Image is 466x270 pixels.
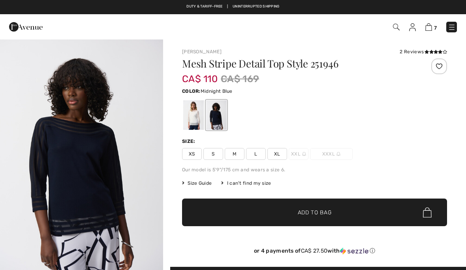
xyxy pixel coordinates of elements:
[183,100,204,130] div: Vanilla 30
[182,199,447,226] button: Add to Bag
[448,23,456,31] img: Menu
[302,152,306,156] img: ring-m.svg
[182,247,447,255] div: or 4 payments of with
[182,166,447,173] div: Our model is 5'9"/175 cm and wears a size 6.
[336,152,340,156] img: ring-m.svg
[340,247,368,255] img: Sezzle
[182,148,202,160] span: XS
[182,88,201,94] span: Color:
[409,23,416,31] img: My Info
[225,148,244,160] span: M
[393,24,400,30] img: Search
[9,19,43,35] img: 1ère Avenue
[425,23,432,31] img: Shopping Bag
[310,148,353,160] span: XXXL
[434,25,437,31] span: 7
[203,148,223,160] span: S
[301,247,328,254] span: CA$ 27.50
[182,58,403,69] h1: Mesh Stripe Detail Top Style 251946
[9,22,43,30] a: 1ère Avenue
[182,49,222,54] a: [PERSON_NAME]
[298,208,332,217] span: Add to Bag
[425,22,437,32] a: 7
[206,100,227,130] div: Midnight Blue
[182,66,218,84] span: CA$ 110
[246,148,266,160] span: L
[182,138,197,145] div: Size:
[182,247,447,257] div: or 4 payments ofCA$ 27.50withSezzle Click to learn more about Sezzle
[423,207,432,217] img: Bag.svg
[400,48,447,55] div: 2 Reviews
[201,88,233,94] span: Midnight Blue
[182,180,212,187] span: Size Guide
[267,148,287,160] span: XL
[221,72,259,86] span: CA$ 169
[221,180,271,187] div: I can't find my size
[289,148,308,160] span: XXL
